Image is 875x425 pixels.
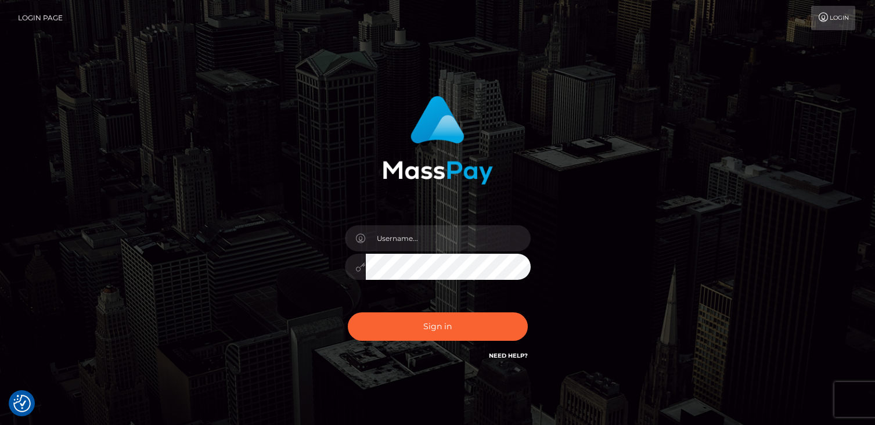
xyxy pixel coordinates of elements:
a: Need Help? [489,352,528,359]
input: Username... [366,225,531,251]
a: Login [811,6,855,30]
img: MassPay Login [383,96,493,185]
button: Consent Preferences [13,395,31,412]
img: Revisit consent button [13,395,31,412]
a: Login Page [18,6,63,30]
button: Sign in [348,312,528,341]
